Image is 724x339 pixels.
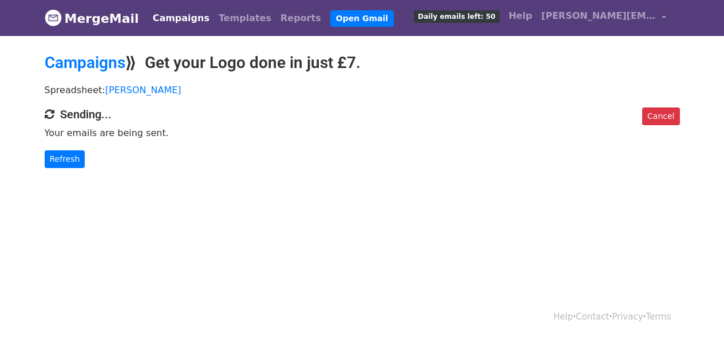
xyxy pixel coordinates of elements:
a: Daily emails left: 50 [409,5,504,27]
a: Help [504,5,537,27]
a: Help [553,312,573,322]
a: Campaigns [148,7,214,30]
a: Templates [214,7,276,30]
p: Spreadsheet: [45,84,680,96]
a: Contact [576,312,609,322]
p: Your emails are being sent. [45,127,680,139]
a: Campaigns [45,53,125,72]
a: Open Gmail [330,10,394,27]
img: MergeMail logo [45,9,62,26]
a: Privacy [612,312,643,322]
h4: Sending... [45,107,680,121]
a: [PERSON_NAME] [105,85,181,95]
a: [PERSON_NAME][EMAIL_ADDRESS][DOMAIN_NAME] [537,5,671,31]
a: Cancel [642,107,679,125]
a: Reports [276,7,326,30]
a: Refresh [45,150,85,168]
span: Daily emails left: 50 [414,10,499,23]
a: MergeMail [45,6,139,30]
h2: ⟫ Get your Logo done in just £7. [45,53,680,73]
a: Terms [646,312,671,322]
span: [PERSON_NAME][EMAIL_ADDRESS][DOMAIN_NAME] [541,9,656,23]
